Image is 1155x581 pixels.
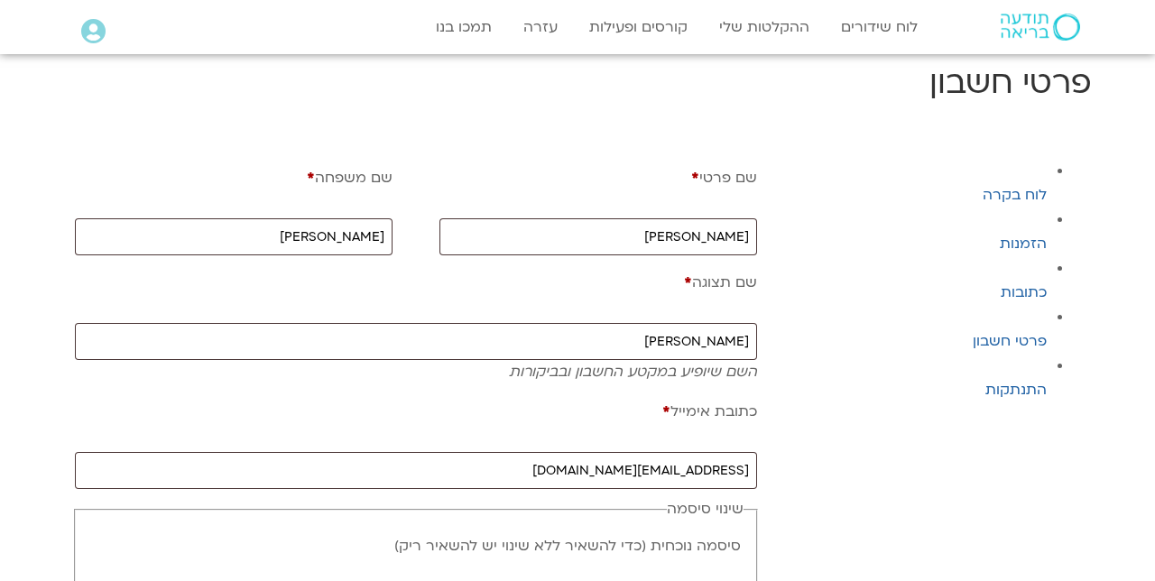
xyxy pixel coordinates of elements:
h1: פרטי חשבון [63,61,1092,105]
label: שם משפחה [75,161,393,194]
a: קורסים ופעילות [580,10,697,44]
label: סיסמה נוכחית (כדי להשאיר ללא שינוי יש להשאיר ריק) [91,530,742,562]
a: לוח שידורים [832,10,927,44]
a: עזרה [514,10,567,44]
a: התנתקות [985,380,1047,400]
a: פרטי חשבון [973,331,1047,351]
a: הזמנות [1000,234,1047,254]
em: השם שיופיע במקטע החשבון ובביקורות [509,362,757,382]
img: תודעה בריאה [1001,14,1080,41]
nav: דפי חשבון [780,159,1083,402]
label: כתובת אימייל [75,395,757,428]
a: לוח בקרה [983,185,1047,205]
a: תמכו בנו [427,10,501,44]
legend: שינוי סיסמה [667,497,744,521]
label: שם תצוגה [75,266,757,299]
a: ההקלטות שלי [710,10,818,44]
a: כתובות [1001,282,1047,302]
label: שם פרטי [439,161,757,194]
